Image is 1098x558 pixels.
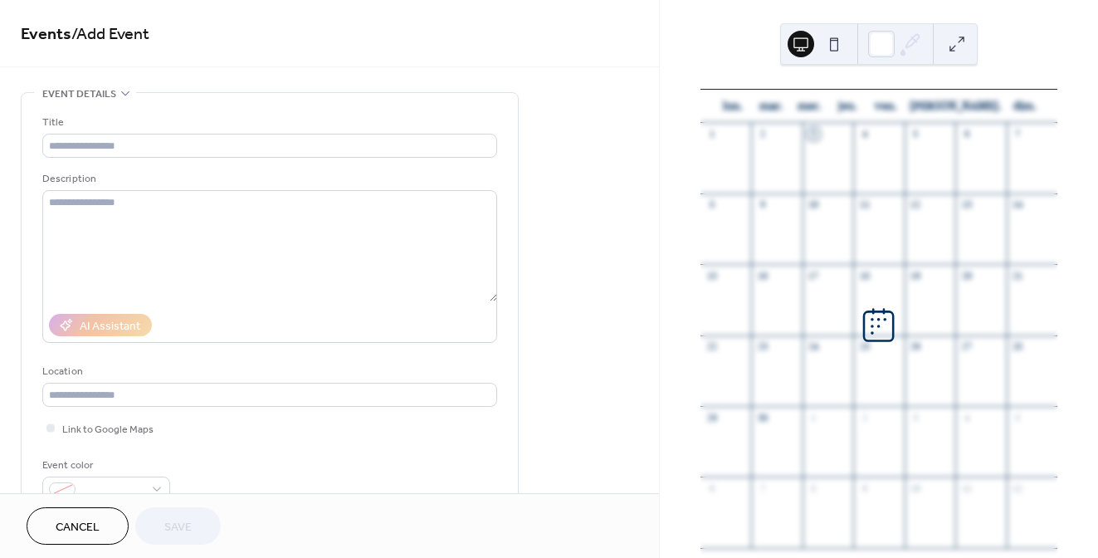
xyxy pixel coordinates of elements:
div: 3 [910,411,922,423]
div: 23 [756,340,769,353]
div: 25 [858,340,871,353]
div: 5 [1012,411,1024,423]
span: Event details [42,86,116,103]
div: 2 [858,411,871,423]
div: 13 [960,198,973,211]
div: 27 [960,340,973,353]
div: 10 [910,482,922,494]
div: 8 [808,482,820,494]
div: 17 [808,269,820,281]
div: 5 [910,128,922,140]
div: 15 [705,269,718,281]
div: ven. [867,90,905,123]
div: Location [42,363,494,380]
div: 1 [705,128,718,140]
div: 24 [808,340,820,353]
div: Event color [42,457,167,474]
div: 22 [705,340,718,353]
div: 12 [910,198,922,211]
div: 16 [756,269,769,281]
a: Events [21,18,71,51]
button: Cancel [27,507,129,545]
div: 9 [756,198,769,211]
div: 30 [756,411,769,423]
div: 21 [1012,269,1024,281]
div: lun. [714,90,752,123]
div: 1 [808,411,820,423]
div: 14 [1012,198,1024,211]
div: dim. [1006,90,1044,123]
div: 3 [808,128,820,140]
div: 7 [756,482,769,494]
div: mer. [790,90,828,123]
div: 10 [808,198,820,211]
div: 6 [960,128,973,140]
span: / Add Event [71,18,149,51]
div: mar. [752,90,790,123]
div: [PERSON_NAME]. [905,90,1006,123]
div: 11 [858,198,871,211]
div: 4 [858,128,871,140]
div: 6 [705,482,718,494]
div: 4 [960,411,973,423]
div: 26 [910,340,922,353]
span: Link to Google Maps [62,421,154,438]
div: 9 [858,482,871,494]
span: Cancel [56,519,100,536]
div: 7 [1012,128,1024,140]
div: 28 [1012,340,1024,353]
div: 29 [705,411,718,423]
div: 19 [910,269,922,281]
div: 2 [756,128,769,140]
div: Description [42,170,494,188]
div: 20 [960,269,973,281]
div: jeu. [828,90,866,123]
div: Title [42,114,494,131]
div: 12 [1012,482,1024,494]
div: 18 [858,269,871,281]
div: 11 [960,482,973,494]
div: 8 [705,198,718,211]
